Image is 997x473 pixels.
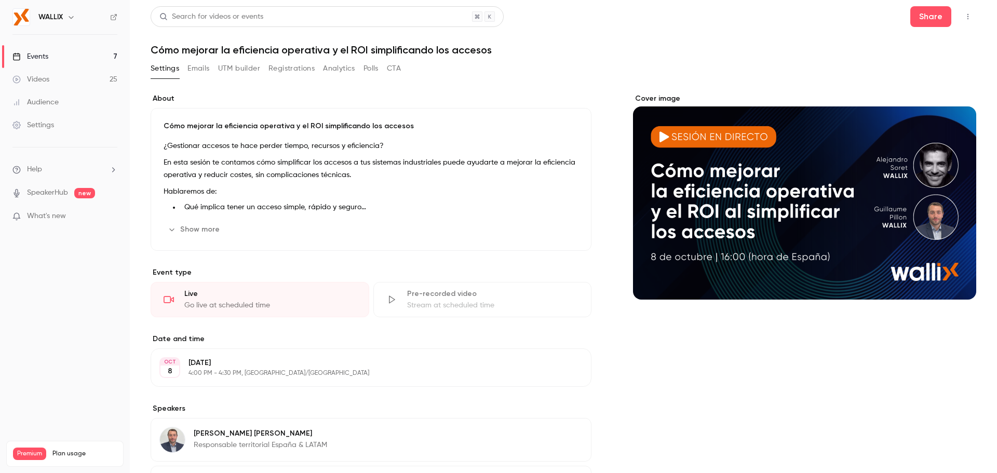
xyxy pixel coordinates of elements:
[164,221,226,238] button: Show more
[12,164,117,175] li: help-dropdown-opener
[151,60,179,77] button: Settings
[218,60,260,77] button: UTM builder
[323,60,355,77] button: Analytics
[27,187,68,198] a: SpeakerHub
[12,51,48,62] div: Events
[407,289,579,299] div: Pre-recorded video
[373,282,592,317] div: Pre-recorded videoStream at scheduled time
[12,97,59,107] div: Audience
[184,289,356,299] div: Live
[38,12,63,22] h6: WALLIX
[13,9,30,25] img: WALLIX
[105,212,117,221] iframe: Noticeable Trigger
[151,44,976,56] h1: Cómo mejorar la eficiencia operativa y el ROI simplificando los accesos
[151,267,591,278] p: Event type
[633,93,976,300] section: Cover image
[151,418,591,462] div: Guillaume Pillon[PERSON_NAME] [PERSON_NAME]Responsable territorial España & LATAM
[188,358,536,368] p: [DATE]
[12,120,54,130] div: Settings
[52,450,117,458] span: Plan usage
[184,300,356,310] div: Go live at scheduled time
[164,121,578,131] p: Cómo mejorar la eficiencia operativa y el ROI simplificando los accesos
[910,6,951,27] button: Share
[151,282,369,317] div: LiveGo live at scheduled time
[164,140,578,152] p: ¿Gestionar accesos te hace perder tiempo, recursos y eficiencia?
[187,60,209,77] button: Emails
[151,403,591,414] label: Speakers
[13,448,46,460] span: Premium
[151,334,591,344] label: Date and time
[363,60,379,77] button: Polls
[164,185,578,198] p: Hablaremos de:
[164,156,578,181] p: En esta sesión te contamos cómo simplificar los accesos a tus sistemas industriales puede ayudart...
[387,60,401,77] button: CTA
[407,300,579,310] div: Stream at scheduled time
[168,366,172,376] p: 8
[27,164,42,175] span: Help
[194,428,327,439] p: [PERSON_NAME] [PERSON_NAME]
[159,11,263,22] div: Search for videos or events
[160,427,185,452] img: Guillaume Pillon
[12,74,49,85] div: Videos
[27,211,66,222] span: What's new
[180,202,578,213] li: Qué implica tener un acceso simple, rápido y seguro
[160,358,179,366] div: OCT
[151,93,591,104] label: About
[194,440,327,450] p: Responsable territorial España & LATAM
[268,60,315,77] button: Registrations
[633,93,976,104] label: Cover image
[74,188,95,198] span: new
[188,369,536,377] p: 4:00 PM - 4:30 PM, [GEOGRAPHIC_DATA]/[GEOGRAPHIC_DATA]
